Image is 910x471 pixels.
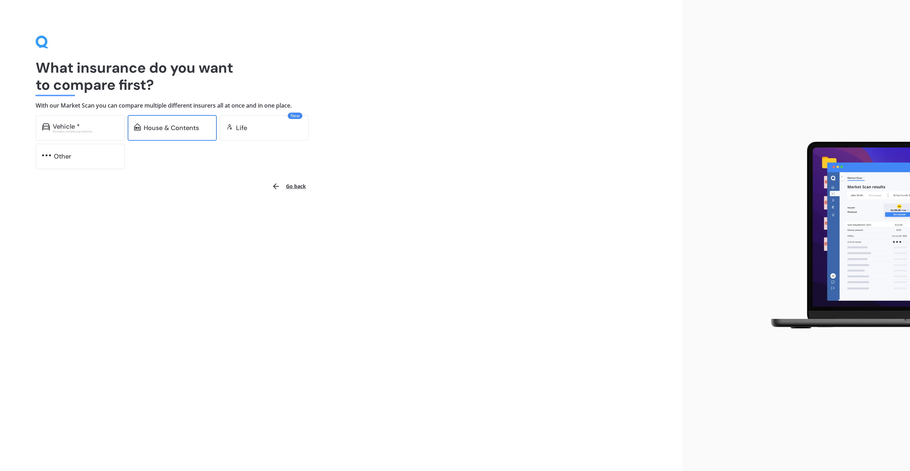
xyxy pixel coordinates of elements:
img: car.f15378c7a67c060ca3f3.svg [42,123,50,130]
div: House & Contents [144,124,199,131]
div: Other [54,153,71,160]
h1: What insurance do you want to compare first? [36,59,647,93]
div: Vehicle * [53,123,80,130]
img: home-and-contents.b802091223b8502ef2dd.svg [134,123,141,130]
img: other.81dba5aafe580aa69f38.svg [42,152,51,159]
div: Excludes commercial vehicles [53,130,118,133]
button: Go back [267,178,310,195]
img: laptop.webp [761,138,910,333]
div: Life [236,124,247,131]
img: life.f720d6a2d7cdcd3ad642.svg [226,123,233,130]
h4: With our Market Scan you can compare multiple different insurers all at once and in one place. [36,102,647,109]
span: New [288,113,302,119]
